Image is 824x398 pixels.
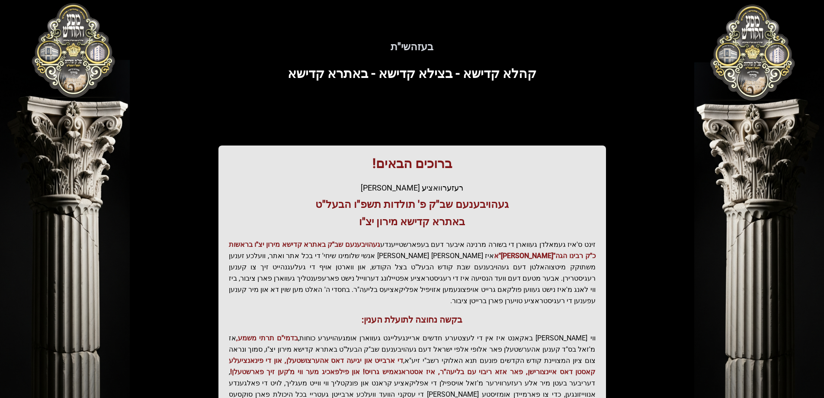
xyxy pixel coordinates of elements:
div: רעזערוואציע [PERSON_NAME] [229,182,596,194]
p: זינט ס'איז געמאלדן געווארן די בשורה מרנינה איבער דעם בעפארשטייענדע איז [PERSON_NAME] [PERSON_NAME... [229,239,596,307]
span: די ארבייט און יגיעה דאס אהערצושטעלן, און די פינאנציעלע קאסטן דאס איינצורישן, פאר אזא ריבוי עם בלי... [229,356,596,376]
h3: געהויבענעם שב"ק פ' תולדות תשפ"ו הבעל"ט [229,197,596,211]
h5: בעזהשי"ת [149,40,675,54]
span: בדמי"ם תרתי משמע, [236,334,298,342]
span: געהויבענעם שב"ק באתרא קדישא מירון יצ"ו בראשות כ"ק רבינו הגה"[PERSON_NAME]"א [229,240,596,260]
h3: באתרא קדישא מירון יצ"ו [229,215,596,229]
h3: בקשה נחוצה לתועלת הענין: [229,314,596,326]
span: קהלא קדישא - בצילא קדישא - באתרא קדישא [288,66,536,81]
h1: ברוכים הבאים! [229,156,596,171]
